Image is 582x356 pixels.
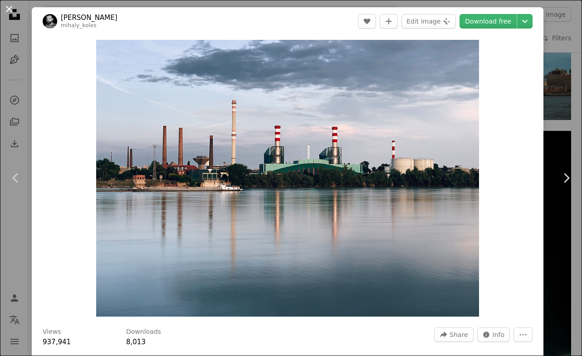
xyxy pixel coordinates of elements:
[493,328,505,342] span: Info
[358,14,376,29] button: Like
[43,14,57,29] img: Go to Mihály Köles's profile
[434,327,473,342] button: Share this image
[460,14,517,29] a: Download free
[126,327,161,337] h3: Downloads
[450,328,468,342] span: Share
[517,14,533,29] button: Choose download size
[126,338,146,346] span: 8,013
[477,327,510,342] button: Stats about this image
[514,327,533,342] button: More Actions
[550,135,582,221] a: Next
[61,13,117,22] a: [PERSON_NAME]
[96,40,479,317] img: industrial buildings across river
[401,14,456,29] button: Edit image
[96,40,479,317] button: Zoom in on this image
[43,338,71,346] span: 937,941
[380,14,398,29] button: Add to Collection
[61,22,97,29] a: mihaly_koles
[43,327,61,337] h3: Views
